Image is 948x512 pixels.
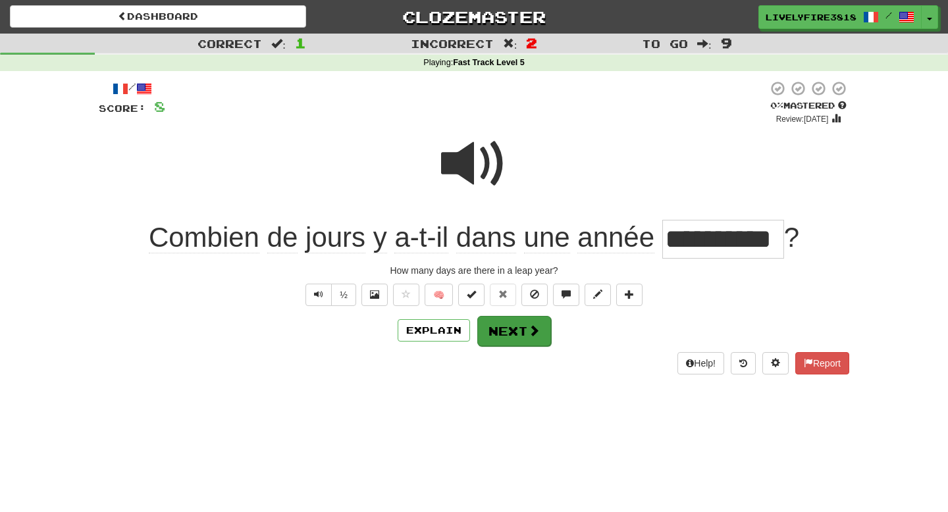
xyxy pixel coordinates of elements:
[393,284,419,306] button: Favorite sentence (alt+f)
[577,222,654,253] span: année
[553,284,579,306] button: Discuss sentence (alt+u)
[677,352,724,374] button: Help!
[394,222,448,253] span: a-t-il
[267,222,298,253] span: de
[766,11,856,23] span: LivelyFire3818
[271,38,286,49] span: :
[373,222,387,253] span: y
[503,38,517,49] span: :
[99,103,146,114] span: Score:
[154,98,165,115] span: 8
[731,352,756,374] button: Round history (alt+y)
[768,100,849,112] div: Mastered
[303,284,356,306] div: Text-to-speech controls
[453,58,525,67] strong: Fast Track Level 5
[697,38,712,49] span: :
[398,319,470,342] button: Explain
[197,37,262,50] span: Correct
[616,284,643,306] button: Add to collection (alt+a)
[361,284,388,306] button: Show image (alt+x)
[331,284,356,306] button: ½
[885,11,892,20] span: /
[795,352,849,374] button: Report
[642,37,688,50] span: To go
[770,100,783,111] span: 0 %
[425,284,453,306] button: 🧠
[458,284,485,306] button: Set this sentence to 100% Mastered (alt+m)
[477,316,551,346] button: Next
[326,5,622,28] a: Clozemaster
[411,37,494,50] span: Incorrect
[149,222,259,253] span: Combien
[99,80,165,97] div: /
[721,35,732,51] span: 9
[524,222,570,253] span: une
[456,222,516,253] span: dans
[526,35,537,51] span: 2
[305,284,332,306] button: Play sentence audio (ctl+space)
[305,222,365,253] span: jours
[776,115,829,124] small: Review: [DATE]
[490,284,516,306] button: Reset to 0% Mastered (alt+r)
[758,5,922,29] a: LivelyFire3818 /
[10,5,306,28] a: Dashboard
[99,264,849,277] div: How many days are there in a leap year?
[784,222,799,253] span: ?
[295,35,306,51] span: 1
[585,284,611,306] button: Edit sentence (alt+d)
[521,284,548,306] button: Ignore sentence (alt+i)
